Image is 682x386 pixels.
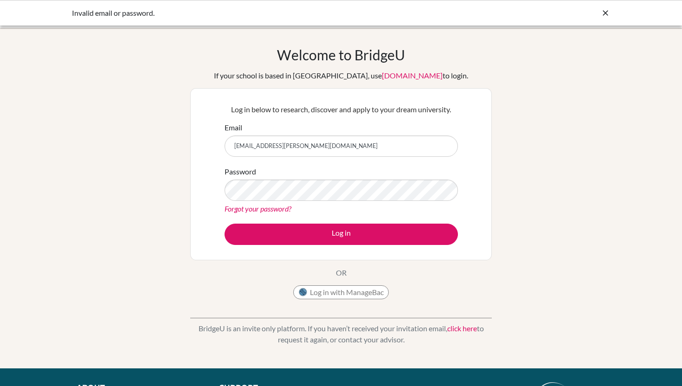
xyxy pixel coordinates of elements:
label: Email [225,122,242,133]
button: Log in [225,224,458,245]
a: click here [447,324,477,333]
a: [DOMAIN_NAME] [382,71,443,80]
div: If your school is based in [GEOGRAPHIC_DATA], use to login. [214,70,468,81]
p: OR [336,267,347,278]
h1: Welcome to BridgeU [277,46,405,63]
button: Log in with ManageBac [293,285,389,299]
label: Password [225,166,256,177]
a: Forgot your password? [225,204,291,213]
p: Log in below to research, discover and apply to your dream university. [225,104,458,115]
div: Invalid email or password. [72,7,471,19]
p: BridgeU is an invite only platform. If you haven’t received your invitation email, to request it ... [190,323,492,345]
